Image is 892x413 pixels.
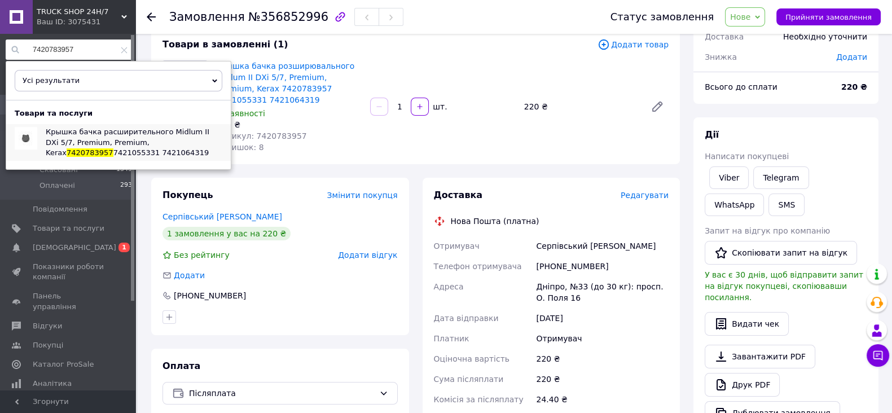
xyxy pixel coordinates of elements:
[534,328,671,349] div: Отримувач
[768,194,805,216] button: SMS
[33,243,116,253] span: [DEMOGRAPHIC_DATA]
[162,39,288,50] span: Товари в замовленні (1)
[520,99,641,115] div: 220 ₴
[705,373,780,397] a: Друк PDF
[120,181,132,191] span: 293
[709,166,749,189] a: Viber
[174,251,230,260] span: Без рейтингу
[705,129,719,140] span: Дії
[434,354,509,363] span: Оціночна вартість
[597,38,669,51] span: Додати товар
[434,190,483,200] span: Доставка
[33,340,63,350] span: Покупці
[705,82,777,91] span: Всього до сплати
[169,10,245,24] span: Замовлення
[434,395,524,404] span: Комісія за післяплату
[785,13,872,21] span: Прийняти замовлення
[162,212,282,221] a: Серпівський [PERSON_NAME]
[434,262,522,271] span: Телефон отримувача
[23,76,80,85] span: Усі результати
[705,312,789,336] button: Видати чек
[705,52,737,61] span: Знижка
[162,227,291,240] div: 1 замовлення у вас на 220 ₴
[448,216,542,227] div: Нова Пошта (платна)
[534,369,671,389] div: 220 ₴
[116,165,132,175] span: 1349
[46,128,209,156] span: Крышка бачка расширительного Midlum II DXi 5/7, Premium, Premium, Kerax
[217,61,354,104] a: Кришка бачка розширювального Midlum II DXi 5/7, Premium, Premium, Kerax 7420783957 7421055331 742...
[705,194,764,216] a: WhatsApp
[217,143,264,152] span: Залишок: 8
[430,101,448,112] div: шт.
[33,379,72,389] span: Аналітика
[162,190,213,200] span: Покупець
[217,131,307,140] span: Артикул: 7420783957
[705,226,830,235] span: Запит на відгук про компанію
[534,236,671,256] div: Серпівський [PERSON_NAME]
[33,359,94,370] span: Каталог ProSale
[705,345,815,368] a: Завантажити PDF
[534,308,671,328] div: [DATE]
[217,119,361,130] div: 220 ₴
[534,389,671,410] div: 24.40 ₴
[33,291,104,311] span: Панель управління
[434,375,504,384] span: Сума післяплати
[39,181,75,191] span: Оплачені
[836,52,867,61] span: Додати
[434,334,469,343] span: Платник
[189,387,375,399] span: Післяплата
[705,32,744,41] span: Доставка
[338,251,397,260] span: Додати відгук
[37,7,121,17] span: TRUCK SHOP 24H/7
[37,17,135,27] div: Ваш ID: 3075431
[776,24,874,49] div: Необхідно уточнити
[217,109,265,118] span: В наявності
[174,271,205,280] span: Додати
[730,12,750,21] span: Нове
[67,148,113,157] span: 7420783957
[33,223,104,234] span: Товари та послуги
[6,39,133,60] input: Пошук
[705,270,863,302] span: У вас є 30 днів, щоб відправити запит на відгук покупцеві, скопіювавши посилання.
[162,361,200,371] span: Оплата
[33,204,87,214] span: Повідомлення
[39,165,78,175] span: Скасовані
[118,243,130,252] span: 1
[534,276,671,308] div: Дніпро, №33 (до 30 кг): просп. О. Поля 16
[705,152,789,161] span: Написати покупцеві
[33,321,62,331] span: Відгуки
[434,282,464,291] span: Адреса
[621,191,669,200] span: Редагувати
[841,82,867,91] b: 220 ₴
[776,8,881,25] button: Прийняти замовлення
[705,241,857,265] button: Скопіювати запит на відгук
[646,95,669,118] a: Редагувати
[327,191,398,200] span: Змінити покупця
[113,148,209,157] span: 7421055331 7421064319
[610,11,714,23] div: Статус замовлення
[33,262,104,282] span: Показники роботи компанії
[173,290,247,301] div: [PHONE_NUMBER]
[753,166,808,189] a: Telegram
[867,344,889,367] button: Чат з покупцем
[534,256,671,276] div: [PHONE_NUMBER]
[434,314,499,323] span: Дата відправки
[534,349,671,369] div: 220 ₴
[6,108,101,118] div: Товари та послуги
[147,11,156,23] div: Повернутися назад
[434,241,480,251] span: Отримувач
[248,10,328,24] span: №356852996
